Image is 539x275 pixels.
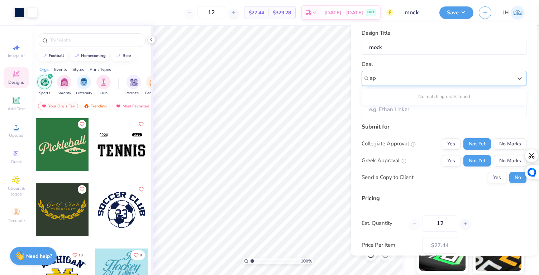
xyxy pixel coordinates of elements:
[115,54,121,58] img: trend_line.gif
[41,103,47,108] img: most_fav.gif
[511,6,525,20] img: Jaren Hossfeld
[8,79,24,85] span: Designs
[38,50,67,61] button: football
[494,155,526,166] button: No Marks
[81,54,106,58] div: homecoming
[509,172,526,183] button: No
[125,75,142,96] button: filter button
[84,103,89,108] img: trending.gif
[69,250,86,260] button: Like
[57,75,71,96] button: filter button
[130,250,145,260] button: Like
[362,122,526,131] div: Submit for
[137,185,146,194] button: Like
[439,6,473,19] button: Save
[362,219,404,227] label: Est. Quantity
[149,78,158,86] img: Game Day Image
[362,156,406,165] div: Greek Approval
[145,75,162,96] button: filter button
[362,241,417,249] label: Price Per Item
[57,75,71,96] div: filter for Sorority
[39,66,49,73] div: Orgs
[37,75,52,96] button: filter button
[11,159,22,165] span: Greek
[78,185,86,194] button: Like
[442,155,461,166] button: Yes
[100,78,108,86] img: Club Image
[362,102,526,117] input: e.g. Ethan Linker
[39,91,50,96] span: Sports
[96,75,111,96] button: filter button
[324,9,363,16] span: [DATE] - [DATE]
[49,37,141,44] input: Try "Alpha"
[130,78,138,86] img: Parent's Weekend Image
[111,50,134,61] button: bear
[125,75,142,96] div: filter for Parent's Weekend
[362,90,526,103] div: No matching deals found
[197,6,225,19] input: – –
[60,78,68,86] img: Sorority Image
[26,253,52,260] strong: Need help?
[367,10,375,15] span: FREE
[90,66,111,73] div: Print Types
[125,91,142,96] span: Parent's Weekend
[273,9,291,16] span: $329.28
[78,120,86,129] button: Like
[80,102,110,110] div: Trending
[4,185,29,197] span: Clipart & logos
[80,78,88,86] img: Fraternity Image
[49,54,64,58] div: football
[115,103,121,108] img: most_fav.gif
[494,138,526,149] button: No Marks
[503,9,509,17] span: JH
[100,91,108,96] span: Club
[8,106,25,112] span: Add Text
[463,138,491,149] button: Not Yet
[301,258,312,264] span: 100 %
[70,50,109,61] button: homecoming
[8,53,25,59] span: Image AI
[503,6,525,20] a: JH
[362,140,416,148] div: Collegiate Approval
[8,218,25,223] span: Decorate
[76,75,92,96] div: filter for Fraternity
[72,66,84,73] div: Styles
[58,91,71,96] span: Sorority
[362,194,526,202] div: Pricing
[76,91,92,96] span: Fraternity
[488,172,506,183] button: Yes
[362,173,414,182] div: Send a Copy to Client
[145,75,162,96] div: filter for Game Day
[40,78,49,86] img: Sports Image
[42,54,47,58] img: trend_line.gif
[362,29,390,37] label: Design Title
[399,5,434,20] input: Untitled Design
[137,120,146,129] button: Like
[38,102,78,110] div: Your Org's Fav
[37,75,52,96] div: filter for Sports
[362,60,373,68] label: Deal
[123,54,131,58] div: bear
[249,9,264,16] span: $27.44
[76,75,92,96] button: filter button
[112,102,153,110] div: Most Favorited
[140,254,142,257] span: 8
[54,66,67,73] div: Events
[423,215,457,231] input: – –
[78,254,83,257] span: 10
[442,138,461,149] button: Yes
[9,132,23,138] span: Upload
[96,75,111,96] div: filter for Club
[74,54,80,58] img: trend_line.gif
[145,91,162,96] span: Game Day
[463,155,491,166] button: Not Yet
